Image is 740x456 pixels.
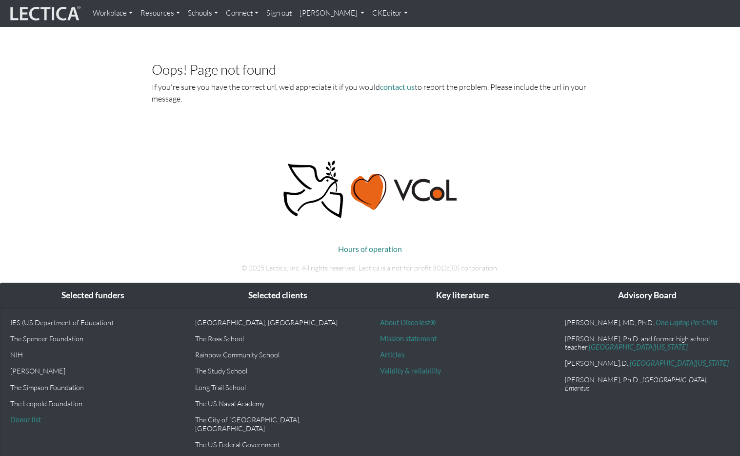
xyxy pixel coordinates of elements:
p: The Simpson Foundation [10,383,175,392]
p: [PERSON_NAME].D., [565,359,730,367]
p: The Ross School [195,334,360,343]
a: Sign out [262,4,296,23]
p: The Spencer Foundation [10,334,175,343]
a: Connect [222,4,262,23]
a: Workplace [89,4,137,23]
p: © 2025 Lectica, Inc. All rights reserved. Lectica is a not for profit 501(c)(3) corporation. [100,263,641,273]
p: [GEOGRAPHIC_DATA], [GEOGRAPHIC_DATA] [195,318,360,327]
p: [PERSON_NAME], Ph.D. [565,375,730,393]
img: lecticalive [8,4,81,23]
div: Advisory Board [555,283,740,308]
em: , [GEOGRAPHIC_DATA], Emeritus [565,375,708,392]
p: The Study School [195,367,360,375]
p: Long Trail School [195,383,360,392]
a: Hours of operation [338,244,402,253]
p: The Leopold Foundation [10,399,175,408]
img: Peace, love, VCoL [280,159,459,220]
a: Donor list [10,415,41,424]
a: Resources [137,4,184,23]
a: contact us [380,82,415,91]
div: Selected funders [0,283,185,308]
p: If you're sure you have the correct url, we'd appreciate it if you would to report the problem. P... [152,81,588,104]
p: The City of [GEOGRAPHIC_DATA], [GEOGRAPHIC_DATA] [195,415,360,433]
a: [GEOGRAPHIC_DATA][US_STATE] [589,343,688,351]
a: CKEditor [368,4,412,23]
p: [PERSON_NAME], MD, Ph.D., [565,318,730,327]
a: One Laptop Per Child [656,318,718,327]
p: NIH [10,351,175,359]
div: Selected clients [185,283,370,308]
div: Key literature [370,283,555,308]
p: The US Federal Government [195,440,360,449]
a: Schools [184,4,222,23]
a: [GEOGRAPHIC_DATA][US_STATE] [630,359,729,367]
p: IES (US Department of Education) [10,318,175,327]
a: Articles [380,351,404,359]
a: About DiscoTest® [380,318,436,327]
p: [PERSON_NAME], Ph.D. and former high school teacher, [565,334,730,352]
a: Mission statement [380,334,437,343]
a: Validity & reliability [380,367,441,375]
p: The US Naval Academy [195,399,360,408]
h3: Oops! Page not found [152,62,588,77]
p: [PERSON_NAME] [10,367,175,375]
p: Rainbow Community School [195,351,360,359]
a: [PERSON_NAME] [296,4,369,23]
